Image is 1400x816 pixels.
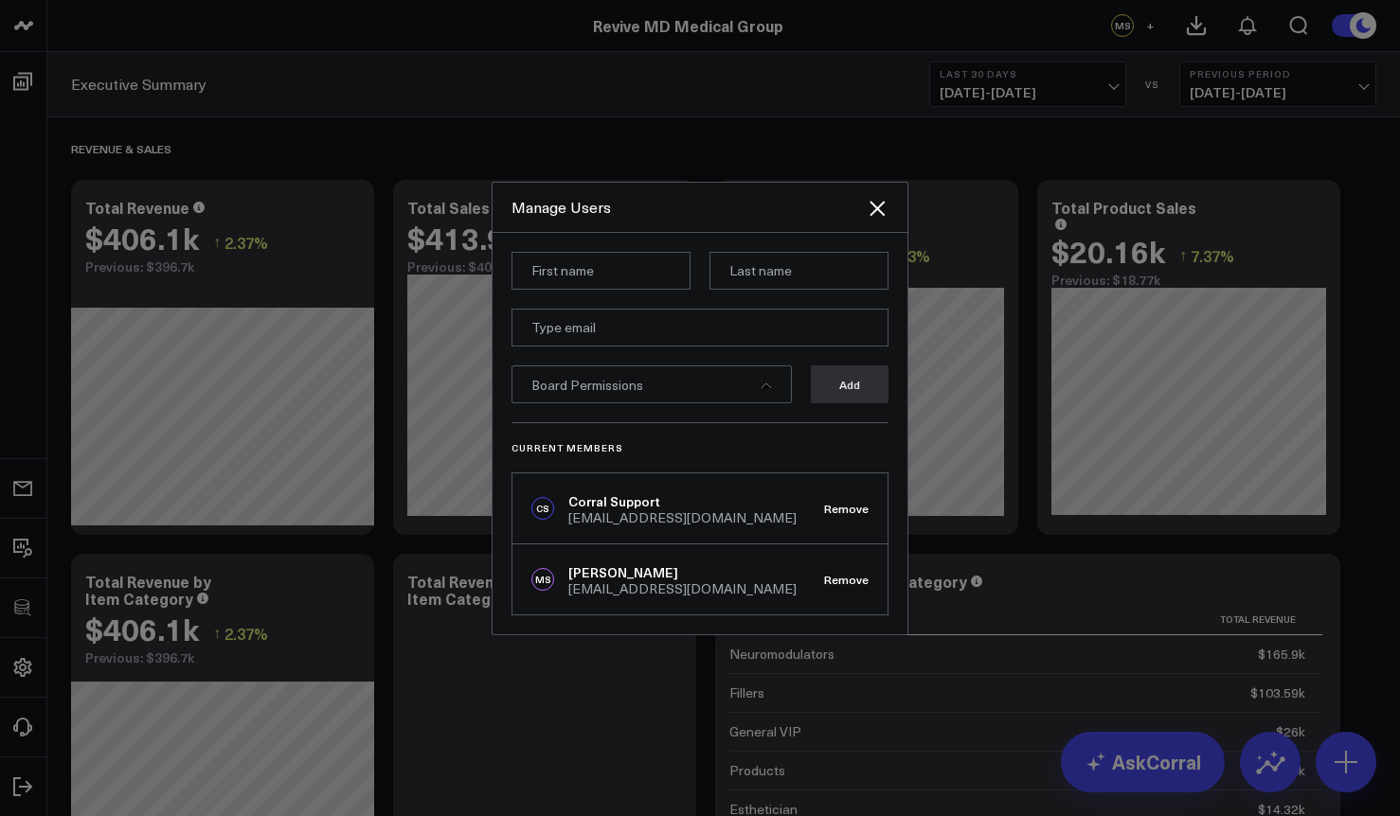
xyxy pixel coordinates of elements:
div: Corral Support [568,492,797,511]
div: Manage Users [512,197,866,218]
h3: Current Members [512,442,888,453]
div: MS [531,568,554,591]
div: [EMAIL_ADDRESS][DOMAIN_NAME] [568,511,797,524]
input: Last name [709,252,888,290]
button: Remove [824,502,869,515]
div: [PERSON_NAME] [568,563,797,582]
button: Add [811,365,888,403]
input: First name [512,252,691,290]
div: [EMAIL_ADDRESS][DOMAIN_NAME] [568,582,797,595]
button: Close [866,197,888,220]
span: Board Permissions [531,376,643,394]
div: CS [531,497,554,520]
input: Type email [512,309,888,346]
button: Remove [824,573,869,586]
